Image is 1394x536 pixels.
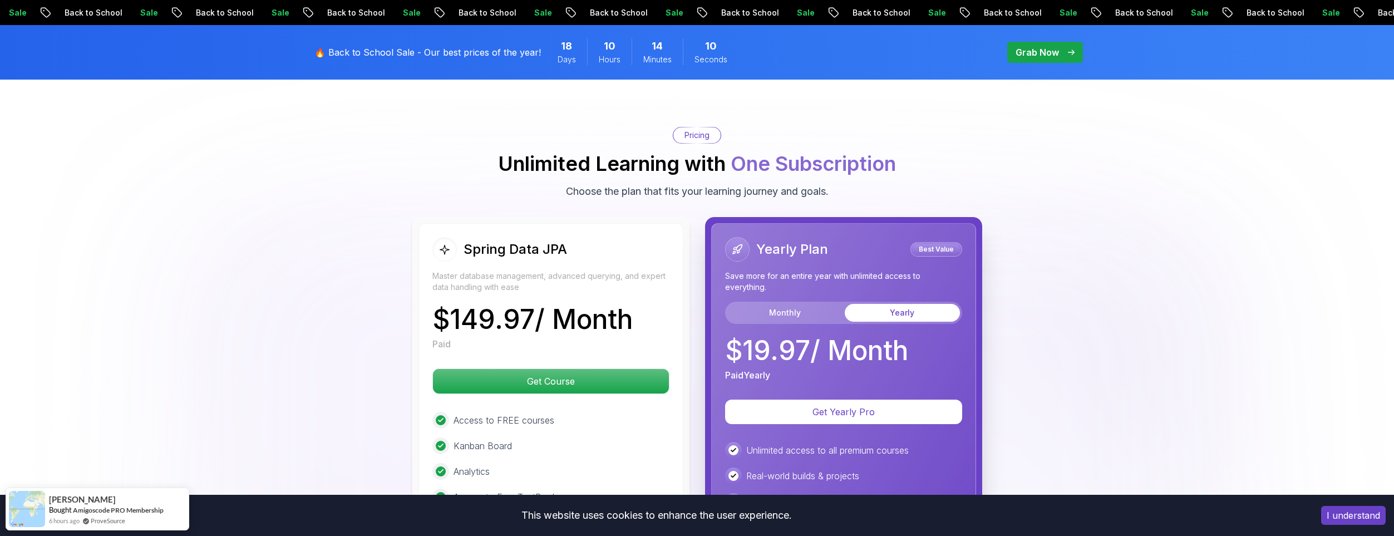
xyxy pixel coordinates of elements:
[787,7,822,18] p: Sale
[725,368,770,382] p: Paid Yearly
[711,7,787,18] p: Back to School
[130,7,166,18] p: Sale
[262,7,297,18] p: Sale
[756,240,828,258] h2: Yearly Plan
[845,304,960,322] button: Yearly
[498,153,896,175] h2: Unlimited Learning with
[1105,7,1181,18] p: Back to School
[454,414,554,427] p: Access to FREE courses
[843,7,918,18] p: Back to School
[604,38,615,54] span: 10 Hours
[1237,7,1312,18] p: Back to School
[432,271,669,293] p: Master database management, advanced querying, and expert data handling with ease
[731,151,896,176] span: One Subscription
[566,184,829,199] p: Choose the plan that fits your learning journey and goals.
[393,7,428,18] p: Sale
[454,465,490,478] p: Analytics
[449,7,524,18] p: Back to School
[49,505,72,514] span: Bought
[1312,7,1348,18] p: Sale
[186,7,262,18] p: Back to School
[643,54,672,65] span: Minutes
[454,439,512,453] p: Kanban Board
[9,491,45,527] img: provesource social proof notification image
[727,304,843,322] button: Monthly
[432,337,451,351] p: Paid
[432,376,669,387] a: Get Course
[656,7,691,18] p: Sale
[580,7,656,18] p: Back to School
[746,469,859,483] p: Real-world builds & projects
[317,7,393,18] p: Back to School
[432,368,669,394] button: Get Course
[746,444,909,457] p: Unlimited access to all premium courses
[725,337,908,364] p: $ 19.97 / Month
[8,503,1304,528] div: This website uses cookies to enhance the user experience.
[1181,7,1216,18] p: Sale
[454,490,561,504] p: Access to Free TextBooks
[1321,506,1386,525] button: Accept cookies
[314,46,541,59] p: 🔥 Back to School Sale - Our best prices of the year!
[652,38,663,54] span: 14 Minutes
[705,38,717,54] span: 10 Seconds
[524,7,560,18] p: Sale
[433,369,669,394] p: Get Course
[725,406,962,417] a: Get Yearly Pro
[725,271,962,293] p: Save more for an entire year with unlimited access to everything.
[684,130,710,141] p: Pricing
[974,7,1050,18] p: Back to School
[49,516,80,525] span: 6 hours ago
[1016,46,1059,59] p: Grab Now
[91,516,125,525] a: ProveSource
[464,240,567,258] h2: Spring Data JPA
[558,54,576,65] span: Days
[912,244,960,255] p: Best Value
[694,54,727,65] span: Seconds
[918,7,954,18] p: Sale
[432,306,633,333] p: $ 149.97 / Month
[55,7,130,18] p: Back to School
[49,495,116,504] span: [PERSON_NAME]
[73,506,164,514] a: Amigoscode PRO Membership
[725,400,962,424] button: Get Yearly Pro
[599,54,620,65] span: Hours
[1050,7,1085,18] p: Sale
[561,38,572,54] span: 18 Days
